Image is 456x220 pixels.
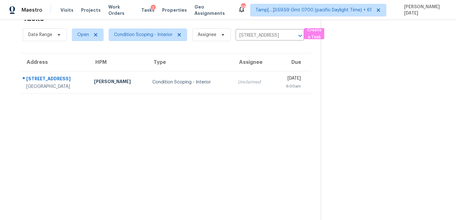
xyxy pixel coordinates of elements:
th: Address [20,53,89,71]
div: [GEOGRAPHIC_DATA] [26,83,84,90]
span: Tamp[…]3:59:59 Gmt 0700 (pacific Daylight Time) + 61 [256,7,372,13]
span: Tasks [141,8,155,12]
span: Properties [162,7,187,13]
th: Type [147,53,233,71]
button: Create a Task [304,28,324,39]
span: Visits [60,7,73,13]
span: Work Orders [108,4,134,16]
span: [PERSON_NAME][DATE] [402,4,446,16]
th: Assignee [233,53,274,71]
div: Unclaimed [238,79,269,85]
span: Assignee [198,32,216,38]
button: Open [296,31,305,40]
h2: Tasks [23,15,44,21]
div: 683 [241,4,245,10]
div: [PERSON_NAME] [94,78,142,86]
div: [STREET_ADDRESS] [26,76,84,83]
th: HPM [89,53,147,71]
span: Create a Task [307,27,321,41]
span: Geo Assignments [194,4,231,16]
div: 9:00am [279,83,301,89]
div: Condition Scoping - Interior [152,79,228,85]
div: [DATE] [279,75,301,83]
div: 3 [151,5,156,11]
input: Search by address [236,31,286,40]
span: Maestro [22,7,42,13]
th: Due [274,53,311,71]
span: Projects [81,7,101,13]
span: Condition Scoping - Interior [114,32,173,38]
span: Open [77,32,89,38]
span: Date Range [28,32,52,38]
